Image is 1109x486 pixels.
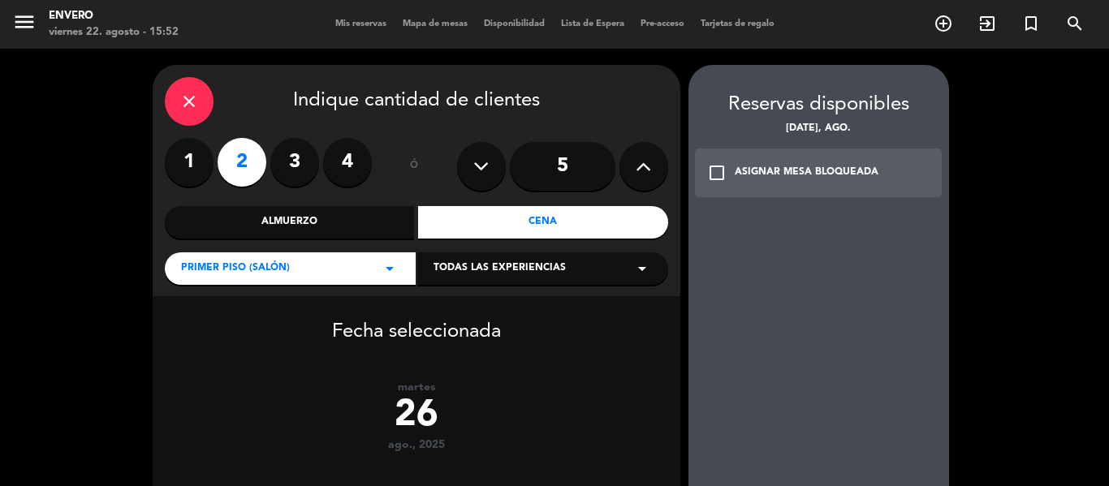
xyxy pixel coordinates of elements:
[380,259,399,278] i: arrow_drop_down
[688,121,949,137] div: [DATE], ago.
[688,89,949,121] div: Reservas disponibles
[323,138,372,187] label: 4
[165,77,668,126] div: Indique cantidad de clientes
[181,260,290,277] span: Primer piso (Salón)
[388,138,441,195] div: ó
[153,438,680,452] div: ago., 2025
[632,19,693,28] span: Pre-acceso
[165,206,415,239] div: Almuerzo
[218,138,266,187] label: 2
[49,8,179,24] div: Envero
[977,14,997,33] i: exit_to_app
[153,381,680,394] div: martes
[153,296,680,348] div: Fecha seleccionada
[418,206,668,239] div: Cena
[12,10,37,40] button: menu
[270,138,319,187] label: 3
[165,138,214,187] label: 1
[1065,14,1085,33] i: search
[49,24,179,41] div: viernes 22. agosto - 15:52
[476,19,553,28] span: Disponibilidad
[707,163,727,183] i: check_box_outline_blank
[632,259,652,278] i: arrow_drop_down
[553,19,632,28] span: Lista de Espera
[12,10,37,34] i: menu
[693,19,783,28] span: Tarjetas de regalo
[934,14,953,33] i: add_circle_outline
[395,19,476,28] span: Mapa de mesas
[735,165,878,181] div: ASIGNAR MESA BLOQUEADA
[327,19,395,28] span: Mis reservas
[179,92,199,111] i: close
[153,394,680,438] div: 26
[434,260,566,277] span: Todas las experiencias
[1021,14,1041,33] i: turned_in_not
